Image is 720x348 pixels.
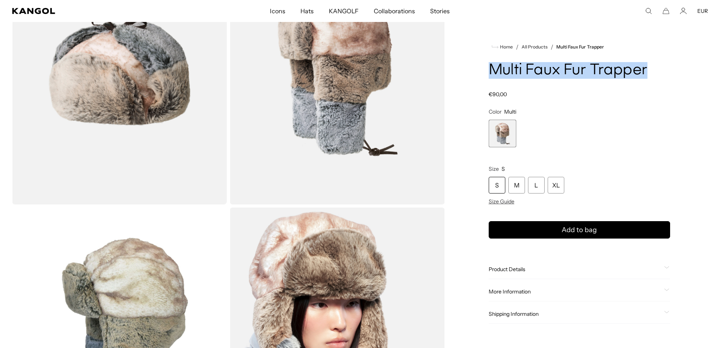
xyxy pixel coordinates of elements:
button: Cart [663,8,669,14]
span: S [502,165,505,172]
a: Multi Faux Fur Trapper [556,44,604,50]
div: XL [548,177,564,194]
span: Color [489,108,502,115]
div: S [489,177,505,194]
span: Size [489,165,499,172]
span: Product Details [489,266,661,273]
a: All Products [522,44,548,50]
li: / [548,42,553,51]
button: EUR [697,8,708,14]
span: Home [499,44,513,50]
div: M [508,177,525,194]
span: Multi [504,108,516,115]
span: More Information [489,288,661,295]
span: Add to bag [562,225,597,235]
span: Shipping Information [489,311,661,317]
span: Size Guide [489,198,514,205]
span: €90,00 [489,91,507,98]
a: Account [680,8,687,14]
div: 1 of 1 [489,120,516,147]
button: Add to bag [489,221,670,239]
div: L [528,177,545,194]
nav: breadcrumbs [489,42,670,51]
label: Multi [489,120,516,147]
a: Kangol [12,8,179,14]
a: Home [492,44,513,50]
summary: Search here [645,8,652,14]
h1: Multi Faux Fur Trapper [489,62,670,79]
li: / [513,42,519,51]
